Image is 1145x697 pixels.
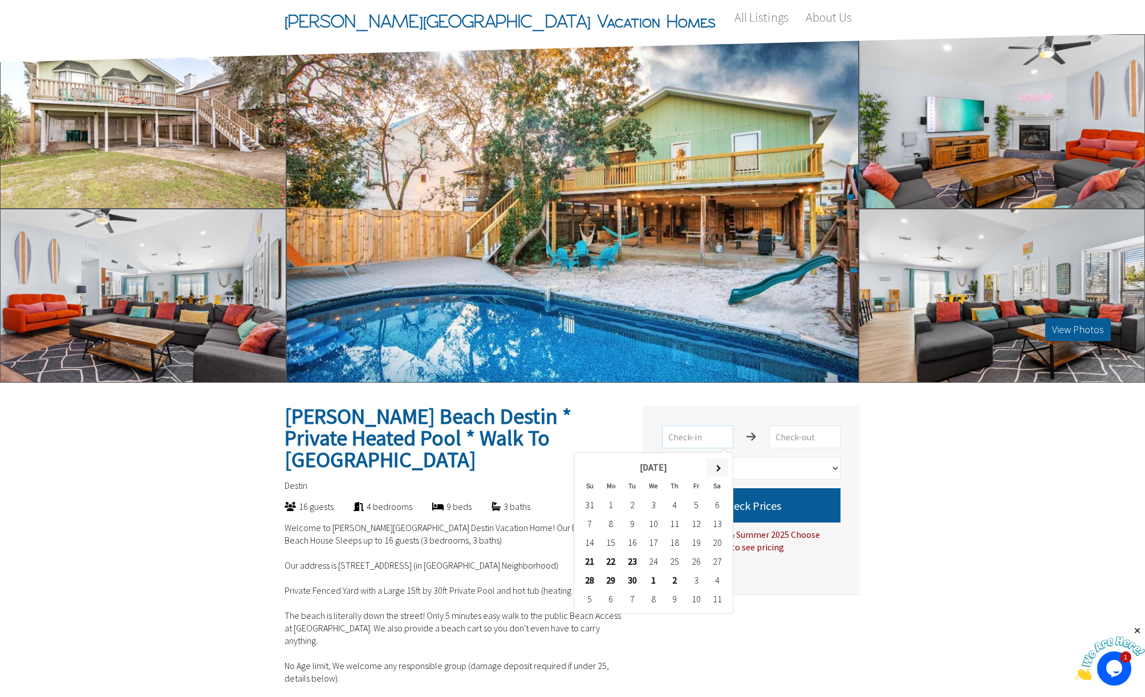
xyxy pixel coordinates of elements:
div: 4 bedrooms [334,500,412,513]
td: 17 [643,533,664,552]
td: 11 [664,514,685,533]
td: 22 [600,552,622,571]
td: 23 [622,552,643,571]
td: 2 [664,571,685,590]
button: View Photos [1045,318,1111,341]
th: We [643,477,664,496]
td: 1 [600,496,622,514]
th: Fr [685,477,707,496]
td: 13 [707,514,728,533]
td: 5 [685,496,707,514]
td: 20 [707,533,728,552]
td: 4 [664,496,685,514]
td: 6 [600,590,622,609]
td: 31 [579,496,600,514]
td: 9 [664,590,685,609]
td: 3 [685,571,707,590]
td: 5 [579,590,600,609]
th: Sa [707,477,728,496]
th: Su [579,477,600,496]
td: 11 [707,590,728,609]
div: 16 guests [265,500,334,513]
span: Destin [285,480,307,491]
td: 9 [622,514,643,533]
td: 4 [707,571,728,590]
button: Check Prices [662,488,841,522]
div: For Spring Break & Summer 2025 Choose [DATE] to [DATE] to see pricing [662,522,841,553]
td: 28 [579,571,600,590]
td: 18 [664,533,685,552]
h2: [PERSON_NAME] Beach Destin * Private Heated Pool * Walk To [GEOGRAPHIC_DATA] [285,406,622,471]
span: [PERSON_NAME][GEOGRAPHIC_DATA] Vacation Homes [285,4,716,38]
th: Mo [600,477,622,496]
td: 24 [643,552,664,571]
td: 15 [600,533,622,552]
td: 14 [579,533,600,552]
td: 3 [643,496,664,514]
input: Check-in [662,426,733,448]
td: 21 [579,552,600,571]
div: 9 beds [412,500,472,513]
td: 29 [600,571,622,590]
td: 30 [622,571,643,590]
td: 26 [685,552,707,571]
td: 8 [600,514,622,533]
div: 3 baths [472,500,530,513]
input: Check-out [769,426,841,448]
td: 25 [664,552,685,571]
td: 16 [622,533,643,552]
td: 7 [622,590,643,609]
td: 6 [707,496,728,514]
td: 27 [707,552,728,571]
td: 1 [643,571,664,590]
th: [DATE] [600,458,707,477]
iframe: chat widget [1074,626,1145,680]
td: 12 [685,514,707,533]
td: 10 [643,514,664,533]
th: Tu [622,477,643,496]
th: Th [664,477,685,496]
td: 19 [685,533,707,552]
td: 10 [685,590,707,609]
td: 8 [643,590,664,609]
td: 2 [622,496,643,514]
td: 7 [579,514,600,533]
